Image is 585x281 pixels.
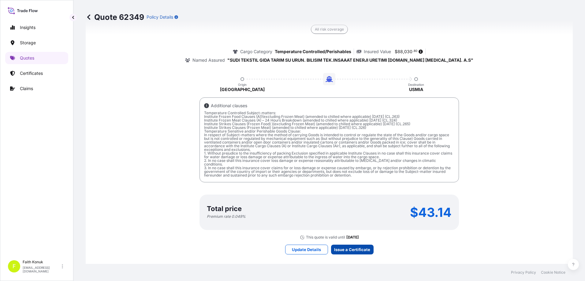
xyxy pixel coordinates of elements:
p: Insured Value [364,49,391,55]
p: This quote is valid until [306,235,345,240]
p: Issue a Certificate [334,246,370,253]
span: , [403,49,404,54]
button: Update Details [285,245,328,254]
p: [EMAIL_ADDRESS][DOMAIN_NAME] [23,266,61,273]
span: 80 [414,50,417,52]
p: Premium rate 0.049 % [207,214,246,219]
p: Claims [20,86,33,92]
p: "SUDI TEKSTIL GIDA TARIM SU URUN. BILISIM TEK.INSAAAT ENERJI URETIMI [DOMAIN_NAME] [MEDICAL_DATA]... [227,57,473,63]
p: Temperature Controlled/Perishables [275,49,351,55]
button: Issue a Certificate [331,245,374,254]
p: Cargo Category [240,49,272,55]
p: [GEOGRAPHIC_DATA] [220,86,265,93]
p: Origin [238,83,247,86]
span: F [13,263,16,269]
p: Quotes [20,55,34,61]
p: Faith Konuk [23,260,61,265]
p: Storage [20,40,36,46]
p: Temperature Controlled Subject-matters: Institute Frozen Food Clauses (A))(excluding Frozen Meat)... [204,111,454,177]
a: Insights [5,21,68,34]
span: . [413,50,414,52]
p: Total price [207,206,242,212]
span: 030 [404,49,412,54]
a: Cookie Notice [541,270,565,275]
p: Policy Details [147,14,173,20]
p: Additional clauses [211,103,247,109]
p: Destination [408,83,424,86]
p: $43.14 [410,207,452,217]
p: USMIA [409,86,423,93]
a: Privacy Policy [511,270,536,275]
a: Certificates [5,67,68,79]
p: [DATE] [346,235,359,240]
p: Insights [20,24,35,31]
p: Certificates [20,70,43,76]
a: Quotes [5,52,68,64]
span: 88 [397,49,403,54]
p: Quote 62349 [86,12,144,22]
span: $ [395,49,397,54]
p: Named Assured [192,57,225,63]
a: Claims [5,82,68,95]
a: Storage [5,37,68,49]
p: Update Details [292,246,321,253]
